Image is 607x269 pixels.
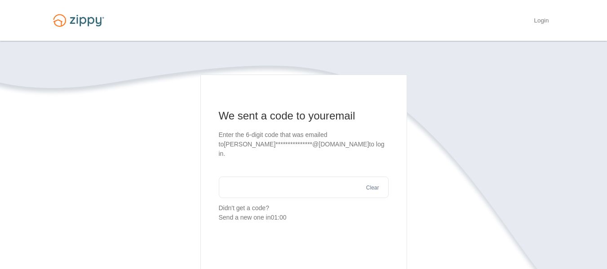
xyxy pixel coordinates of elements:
p: Enter the 6-digit code that was emailed to [PERSON_NAME]***************@[DOMAIN_NAME] to log in. [219,130,389,159]
button: Clear [363,184,382,192]
img: Logo [48,10,110,31]
p: Didn't get a code? [219,203,389,222]
div: Send a new one in 01:00 [219,213,389,222]
a: Login [534,17,549,26]
h1: We sent a code to your email [219,109,389,123]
